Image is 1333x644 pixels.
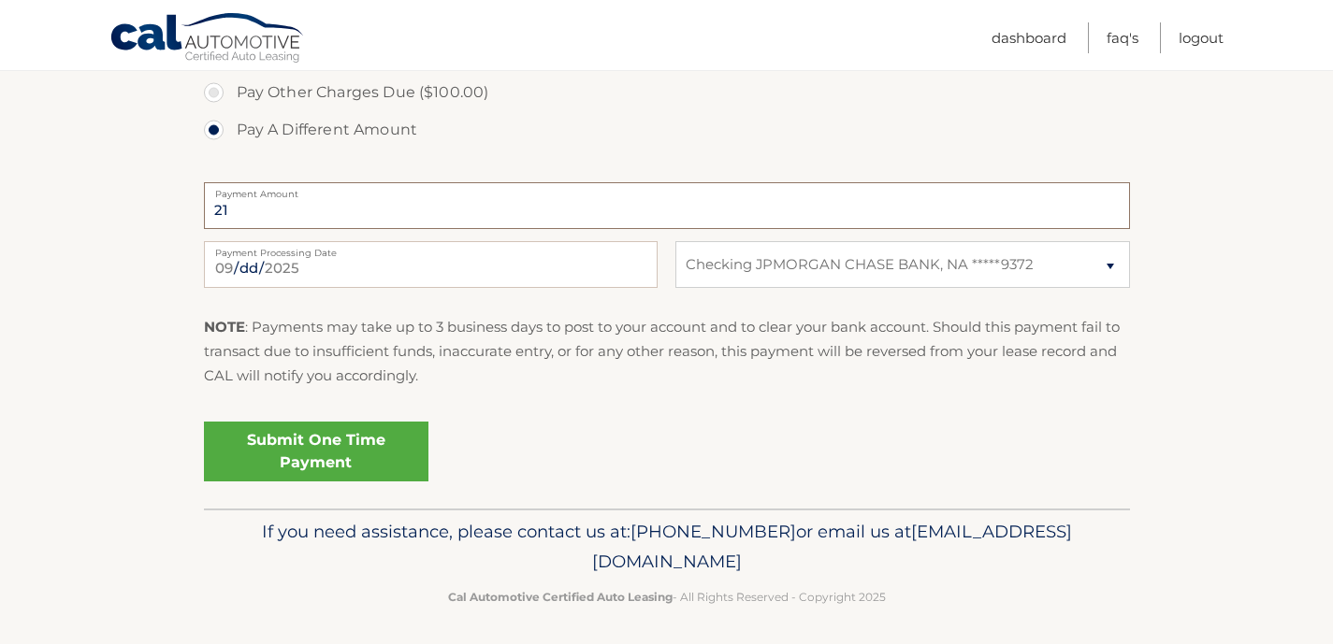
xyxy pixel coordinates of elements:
label: Pay A Different Amount [204,111,1130,149]
label: Pay Other Charges Due ($100.00) [204,74,1130,111]
label: Payment Processing Date [204,241,658,256]
a: FAQ's [1107,22,1138,53]
input: Payment Amount [204,182,1130,229]
label: Payment Amount [204,182,1130,197]
a: Dashboard [992,22,1066,53]
input: Payment Date [204,241,658,288]
p: - All Rights Reserved - Copyright 2025 [216,587,1118,607]
span: [PHONE_NUMBER] [630,521,796,542]
span: [EMAIL_ADDRESS][DOMAIN_NAME] [592,521,1072,572]
p: If you need assistance, please contact us at: or email us at [216,517,1118,577]
strong: NOTE [204,318,245,336]
strong: Cal Automotive Certified Auto Leasing [448,590,673,604]
p: : Payments may take up to 3 business days to post to your account and to clear your bank account.... [204,315,1130,389]
a: Cal Automotive [109,12,306,66]
a: Submit One Time Payment [204,422,428,481]
a: Logout [1179,22,1224,53]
